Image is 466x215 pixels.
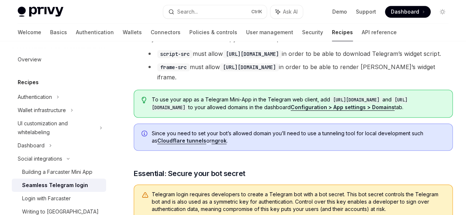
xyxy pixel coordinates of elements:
span: To use your app as a Telegram Mini-App in the Telegram web client, add and to your allowed domain... [152,96,445,111]
span: Essential: Secure your bot secret [134,168,245,179]
svg: Warning [141,191,149,199]
code: [URL][DOMAIN_NAME] [330,96,382,104]
div: Login with Farcaster [22,194,71,203]
a: Seamless Telegram login [12,179,106,192]
div: Building a Farcaster Mini App [22,168,92,176]
a: Authentication [76,24,114,41]
a: Login with Farcaster [12,192,106,205]
button: Ask AI [270,5,303,18]
div: Search... [177,7,198,16]
svg: Tip [141,97,147,103]
a: API reference [362,24,397,41]
a: Security [302,24,323,41]
a: Configuration > App settings > Domains [291,104,395,111]
li: must allow in order to be able to download Telegram’s widget script. [146,49,453,59]
a: Support [356,8,376,15]
div: Seamless Telegram login [22,181,88,190]
a: Overview [12,53,106,66]
a: Connectors [151,24,181,41]
div: Social integrations [18,154,62,163]
span: Ask AI [283,8,298,15]
div: UI customization and whitelabeling [18,119,95,137]
button: Toggle dark mode [437,6,448,18]
code: frame-src [157,63,190,71]
a: User management [246,24,293,41]
a: Wallets [123,24,142,41]
div: Dashboard [18,141,45,150]
code: script-src [157,50,193,58]
svg: Info [141,130,149,138]
span: Since you need to set your bot’s allowed domain you’ll need to use a tunneling tool for local dev... [152,130,445,144]
li: must allow in order to be able to render [PERSON_NAME]’s widget iframe. [146,62,453,82]
code: [URL][DOMAIN_NAME] [223,50,282,58]
span: Dashboard [391,8,419,15]
a: Building a Farcaster Mini App [12,165,106,179]
code: [URL][DOMAIN_NAME] [220,63,279,71]
a: Cloudflare tunnels [157,137,206,144]
a: Demo [332,8,347,15]
code: [URL][DOMAIN_NAME] [152,96,407,111]
img: light logo [18,7,63,17]
a: Policies & controls [189,24,237,41]
a: ngrok [211,137,227,144]
div: Wallet infrastructure [18,106,66,115]
h5: Recipes [18,78,39,87]
a: Basics [50,24,67,41]
span: Ctrl K [251,9,262,15]
a: Welcome [18,24,41,41]
a: Recipes [332,24,353,41]
span: Telegram login requires developers to create a Telegram bot with a bot secret. This bot secret co... [152,191,445,213]
button: Search...CtrlK [163,5,267,18]
div: Overview [18,55,41,64]
li: If you have CSP enforcement, you’ll need to update these directives: [134,34,453,82]
div: Authentication [18,93,52,101]
a: Dashboard [385,6,431,18]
